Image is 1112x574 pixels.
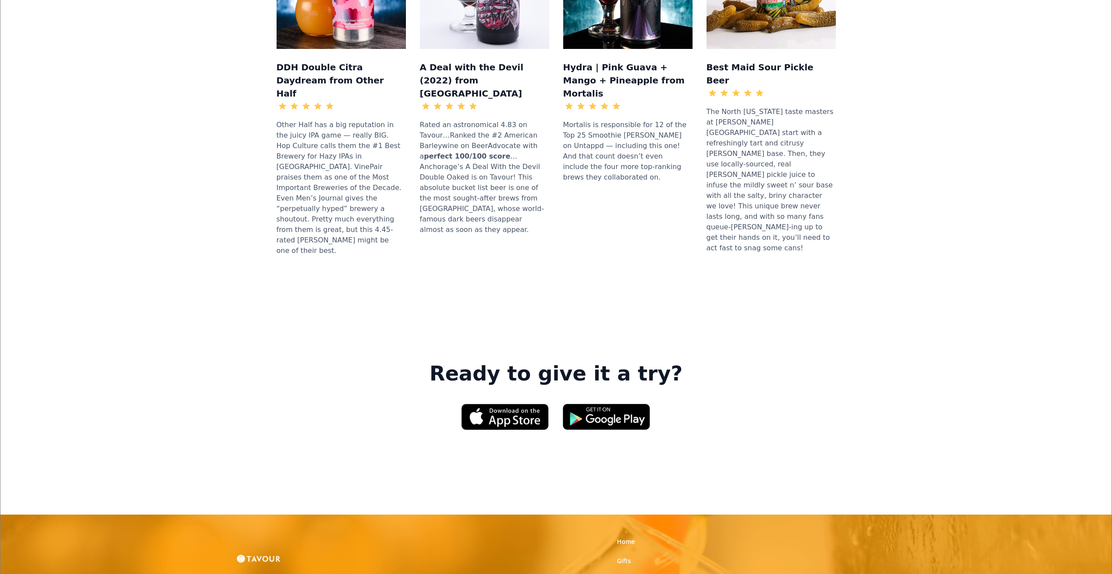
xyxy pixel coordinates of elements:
[707,102,836,258] div: The North [US_STATE] taste masters at [PERSON_NAME][GEOGRAPHIC_DATA] start with a refreshingly ta...
[336,101,351,111] div: 4.45
[277,115,406,260] div: Other Half has a big reputation in the juicy IPA game — really BIG. Hop Culture calls them the #1...
[617,557,631,565] a: Gifts
[563,59,693,100] h3: Hydra | Pink Guava + Mango + Pineapple from Mortalis
[420,59,549,100] h3: A Deal with the Devil (2022) from [GEOGRAPHIC_DATA]
[563,115,693,187] div: Mortalis is responsible for 12 of the Top 25 Smoothie [PERSON_NAME] on Untappd — including this o...
[622,101,638,111] div: 4.48
[617,537,635,546] a: Home
[766,88,781,98] div: 3.46
[424,152,510,160] strong: perfect 100/100 score
[707,59,836,87] h3: Best Maid Sour Pickle Beer
[430,362,682,386] strong: Ready to give it a try?
[420,115,549,239] div: Rated an astronomical 4.83 on Tavour…Ranked the #2 American Barleywine on BeerAdvocate with a …An...
[277,59,406,100] h3: DDH Double Citra Daydream from Other Half
[479,101,495,111] div: 4.83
